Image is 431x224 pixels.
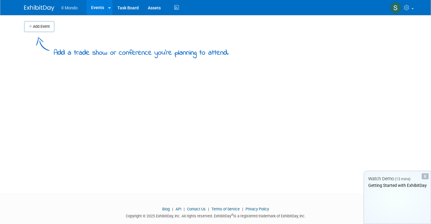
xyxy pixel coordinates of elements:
[395,177,410,181] span: (13 mins)
[364,176,431,182] div: Watch Demo
[390,2,401,14] img: sergio ramirez
[246,207,269,211] a: Privacy Policy
[162,207,170,211] a: Blog
[182,207,186,211] span: |
[422,173,429,179] div: Dismiss
[211,207,240,211] a: Terms of Service
[364,182,431,188] div: Getting Started with ExhibitDay
[176,207,181,211] a: API
[207,207,211,211] span: |
[231,213,233,216] sup: ®
[171,207,175,211] span: |
[24,21,54,32] button: Add Event
[187,207,206,211] a: Contact Us
[24,5,54,11] img: ExhibitDay
[241,207,245,211] span: |
[54,43,229,58] div: Add a trade show or conference you're planning to attend.
[62,5,78,10] span: Il Mondo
